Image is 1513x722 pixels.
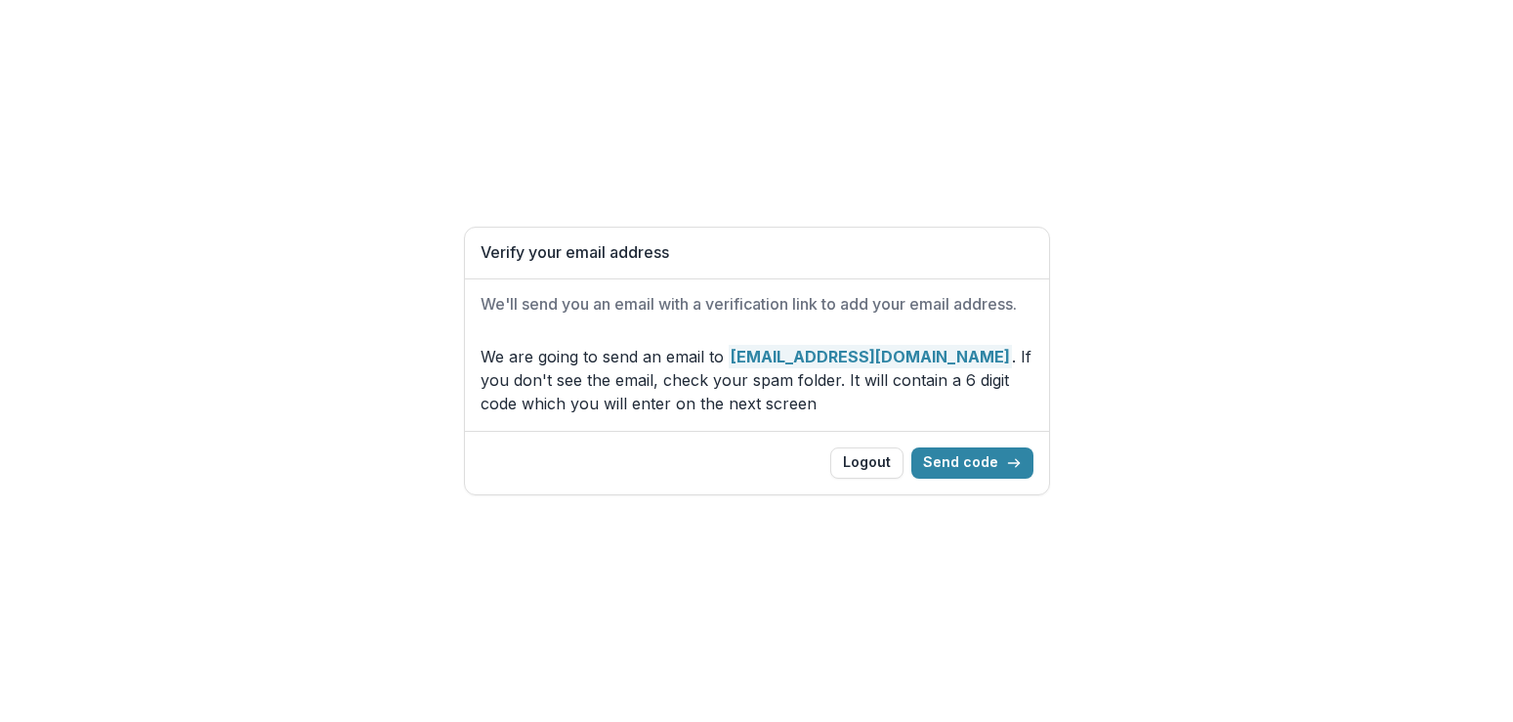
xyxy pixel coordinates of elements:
[481,295,1033,314] h2: We'll send you an email with a verification link to add your email address.
[481,243,1033,262] h1: Verify your email address
[481,345,1033,415] p: We are going to send an email to . If you don't see the email, check your spam folder. It will co...
[830,447,904,479] button: Logout
[729,345,1012,368] strong: [EMAIL_ADDRESS][DOMAIN_NAME]
[911,447,1033,479] button: Send code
